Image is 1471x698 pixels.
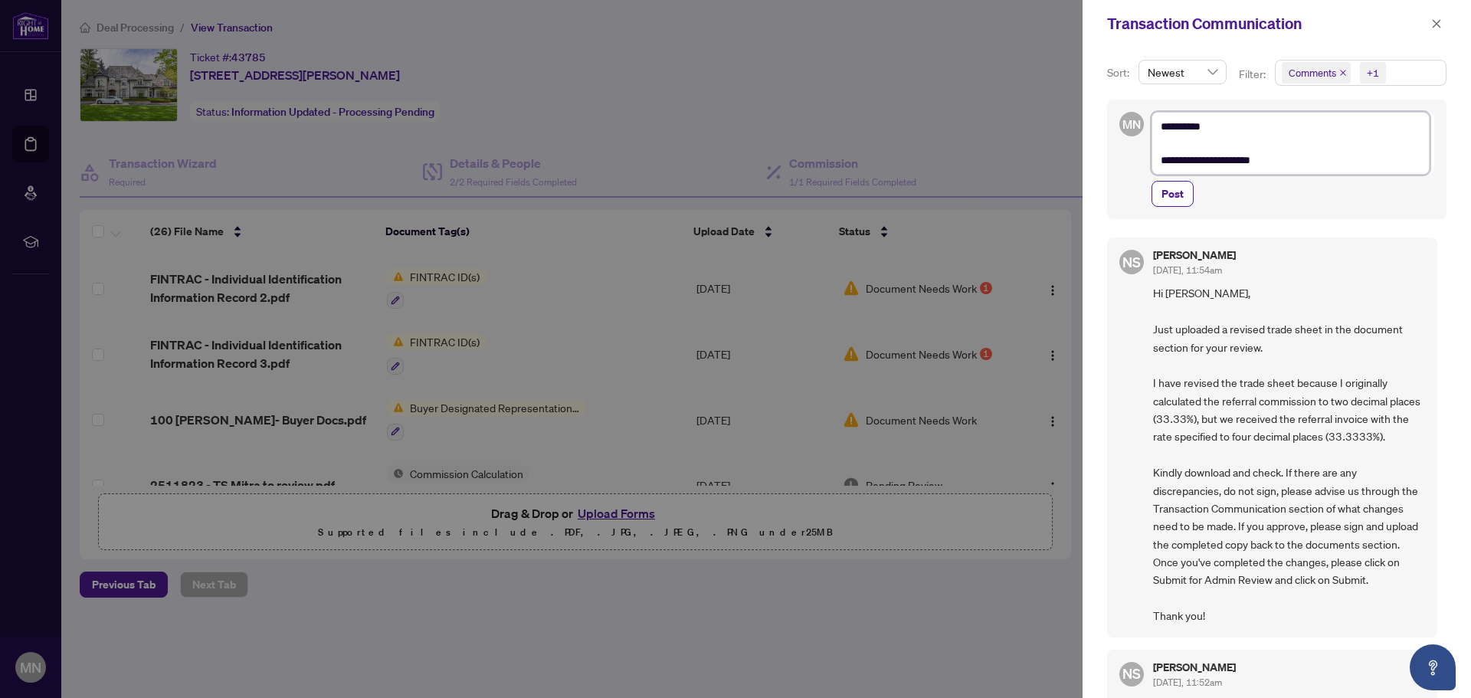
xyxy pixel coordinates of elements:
span: Comments [1282,62,1351,84]
span: NS [1122,251,1141,273]
h5: [PERSON_NAME] [1153,662,1236,673]
span: NS [1122,663,1141,684]
span: [DATE], 11:52am [1153,677,1222,688]
p: Sort: [1107,64,1132,81]
button: Post [1152,181,1194,207]
span: Newest [1148,61,1217,84]
span: close [1339,69,1347,77]
p: Filter: [1239,66,1268,83]
span: Post [1161,182,1184,206]
div: +1 [1367,65,1379,80]
div: Transaction Communication [1107,12,1427,35]
span: Hi [PERSON_NAME], Just uploaded a revised trade sheet in the document section for your review. I ... [1153,284,1425,624]
span: close [1431,18,1442,29]
span: MN [1122,115,1141,133]
button: Open asap [1410,644,1456,690]
h5: [PERSON_NAME] [1153,250,1236,261]
span: [DATE], 11:54am [1153,264,1222,276]
span: Comments [1289,65,1336,80]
